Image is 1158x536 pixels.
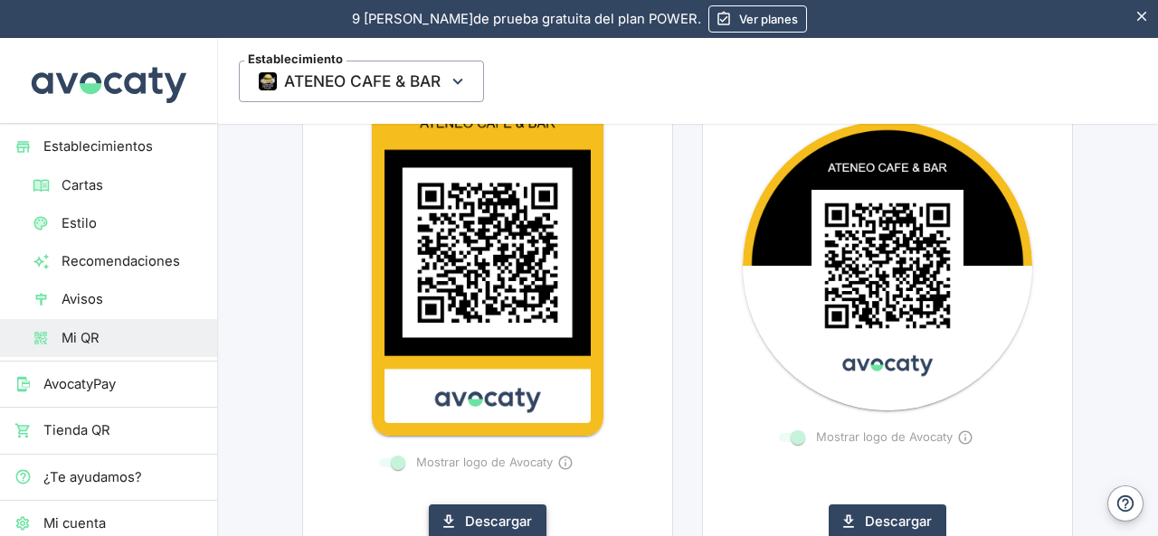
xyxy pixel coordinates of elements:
[284,68,441,95] span: ATENEO CAFE & BAR
[352,9,701,29] p: de prueba gratuita del plan POWER.
[27,38,190,123] img: Avocaty
[62,328,203,348] span: Mi QR
[239,61,484,102] span: ATENEO CAFE & BAR
[1126,1,1158,33] button: Esconder aviso
[43,513,203,533] span: Mi cuenta
[708,5,807,33] a: Ver planes
[352,11,473,27] span: 9 [PERSON_NAME]
[239,61,484,102] button: EstablecimientoThumbnailATENEO CAFE & BAR
[62,175,203,195] span: Cartas
[43,467,203,487] span: ¿Te ayudamos?
[816,425,979,451] span: Mostrar logo de Avocaty
[43,374,203,394] span: AvocatyPay
[62,251,203,271] span: Recomendaciones
[259,72,277,90] img: Thumbnail
[62,289,203,309] span: Avisos
[372,96,603,436] img: QR
[43,420,203,440] span: Tienda QR
[244,53,346,65] span: Establecimiento
[743,121,1032,410] img: QR
[553,450,579,476] button: Mostrar por qué está bloqueado
[1107,485,1144,522] button: Ayuda y contacto
[416,450,579,476] span: Mostrar logo de Avocaty
[62,213,203,233] span: Estilo
[43,136,203,156] span: Establecimientos
[953,425,979,451] button: Mostrar por qué está bloqueado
